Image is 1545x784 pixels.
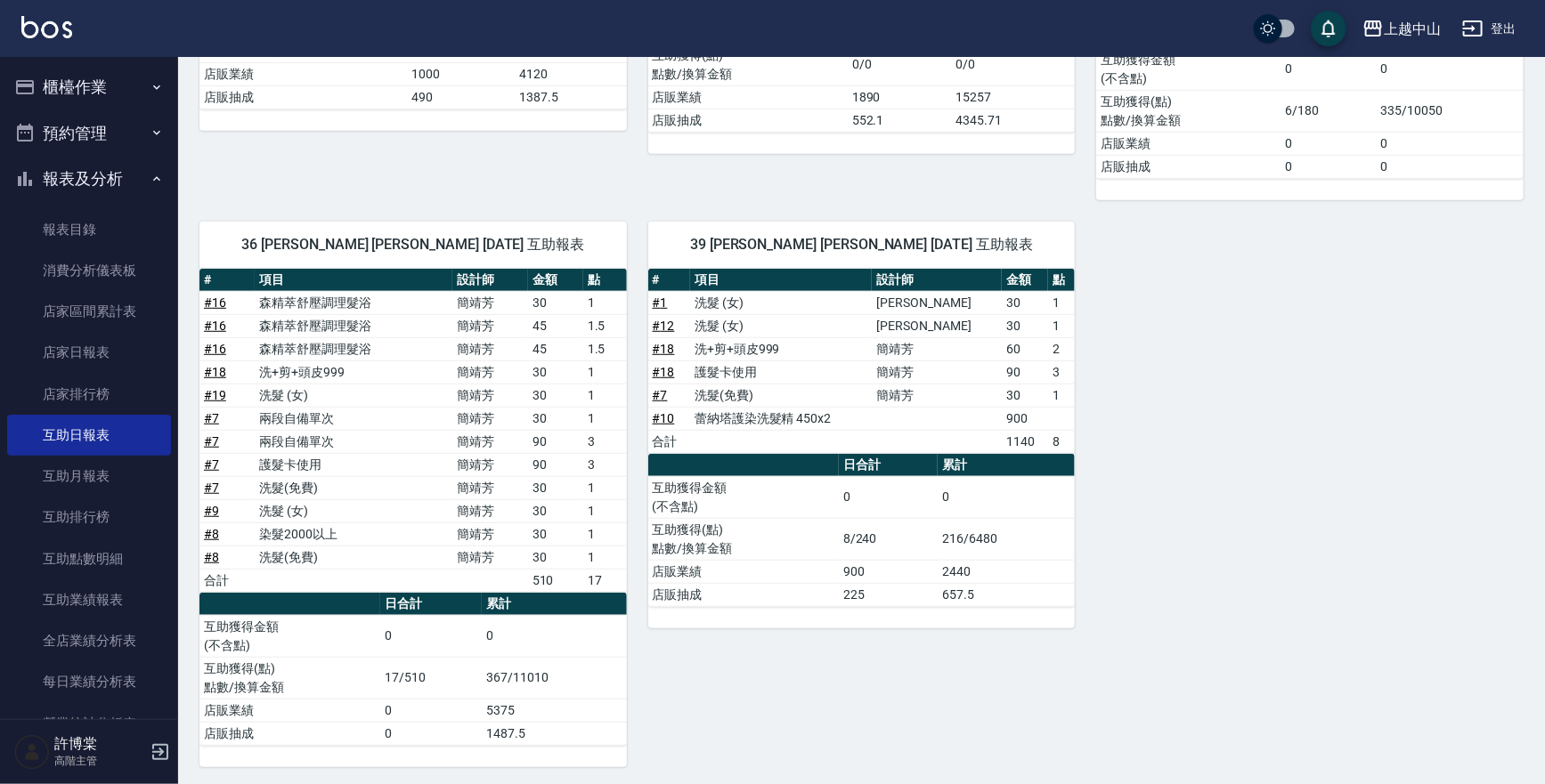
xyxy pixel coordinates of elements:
a: #19 [204,388,226,402]
td: 30 [528,546,583,569]
td: 合計 [648,430,690,453]
td: 簡靖芳 [452,546,528,569]
table: a dense table [648,269,1076,454]
th: 項目 [255,269,452,292]
td: 30 [528,476,583,499]
td: 店販抽成 [648,583,839,606]
div: 上越中山 [1384,18,1441,40]
td: 1 [583,546,627,569]
td: 0 [839,476,938,518]
a: 營業統計分析表 [7,703,171,744]
td: 洗髮 (女) [690,314,872,337]
a: 每日業績分析表 [7,661,171,702]
td: 簡靖芳 [872,337,1002,360]
td: 森精萃舒壓調理髮浴 [255,314,452,337]
a: #16 [204,295,226,310]
td: 洗髮 (女) [690,291,872,314]
td: 洗髮 (女) [255,499,452,522]
td: 367/11010 [482,657,626,699]
td: 簡靖芳 [452,499,528,522]
td: 店販抽成 [1096,155,1281,178]
td: 17/510 [380,657,482,699]
td: 30 [1002,314,1048,337]
td: 1890 [848,85,952,109]
td: 1140 [1002,430,1048,453]
td: 30 [1002,384,1048,407]
td: 30 [528,384,583,407]
a: #7 [653,388,668,402]
td: [PERSON_NAME] [872,291,1002,314]
a: #10 [653,411,675,425]
td: 60 [1002,337,1048,360]
th: 日合計 [839,454,938,477]
td: 335/10050 [1377,90,1524,132]
td: 洗髮(免費) [255,476,452,499]
td: 1 [583,384,627,407]
td: 簡靖芳 [452,430,528,453]
th: 項目 [690,269,872,292]
td: 簡靖芳 [452,314,528,337]
a: 互助排行榜 [7,497,171,537]
th: 點 [583,269,627,292]
td: 8 [1048,430,1075,453]
button: 登出 [1455,12,1524,45]
a: #12 [653,319,675,333]
td: 900 [1002,407,1048,430]
td: 3 [583,430,627,453]
td: 225 [839,583,938,606]
td: 洗+剪+頭皮999 [690,337,872,360]
td: 657.5 [938,583,1075,606]
td: 30 [528,522,583,546]
a: #7 [204,481,219,495]
td: 30 [528,499,583,522]
td: 兩段自備單次 [255,430,452,453]
td: 兩段自備單次 [255,407,452,430]
button: 上越中山 [1355,11,1448,47]
td: 0 [1377,48,1524,90]
td: 45 [528,314,583,337]
td: 1.5 [583,337,627,360]
button: 報表及分析 [7,156,171,202]
td: 互助獲得(點) 點數/換算金額 [1096,90,1281,132]
td: 3 [583,453,627,476]
td: 店販抽成 [199,85,407,109]
td: 互助獲得(點) 點數/換算金額 [648,44,848,85]
td: 簡靖芳 [452,384,528,407]
td: 0 [380,699,482,722]
th: 金額 [1002,269,1048,292]
th: 日合計 [380,593,482,616]
td: 8/240 [839,518,938,560]
td: 0 [482,615,626,657]
td: 森精萃舒壓調理髮浴 [255,337,452,360]
img: Logo [21,16,72,38]
td: 店販抽成 [648,109,848,132]
table: a dense table [199,269,627,593]
td: 1387.5 [515,85,627,109]
td: 90 [1002,360,1048,384]
td: 1 [583,476,627,499]
a: #7 [204,434,219,449]
td: 洗髮(免費) [255,546,452,569]
th: 設計師 [872,269,1002,292]
a: #8 [204,550,219,564]
table: a dense table [1096,26,1524,179]
span: 39 [PERSON_NAME] [PERSON_NAME] [DATE] 互助報表 [670,236,1054,254]
td: 30 [528,360,583,384]
table: a dense table [199,593,627,746]
a: 店家排行榜 [7,374,171,415]
a: #7 [204,457,219,472]
td: 護髮卡使用 [690,360,872,384]
td: 森精萃舒壓調理髮浴 [255,291,452,314]
td: 0 [380,722,482,745]
td: 30 [1002,291,1048,314]
td: 互助獲得金額 (不含點) [1096,48,1281,90]
td: 0 [1281,155,1377,178]
td: 90 [528,453,583,476]
td: 0 [938,476,1075,518]
td: 合計 [199,569,255,592]
td: 簡靖芳 [452,291,528,314]
td: 3 [1048,360,1075,384]
a: 消費分析儀表板 [7,250,171,291]
a: 互助日報表 [7,415,171,456]
td: 互助獲得金額 (不含點) [199,615,380,657]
